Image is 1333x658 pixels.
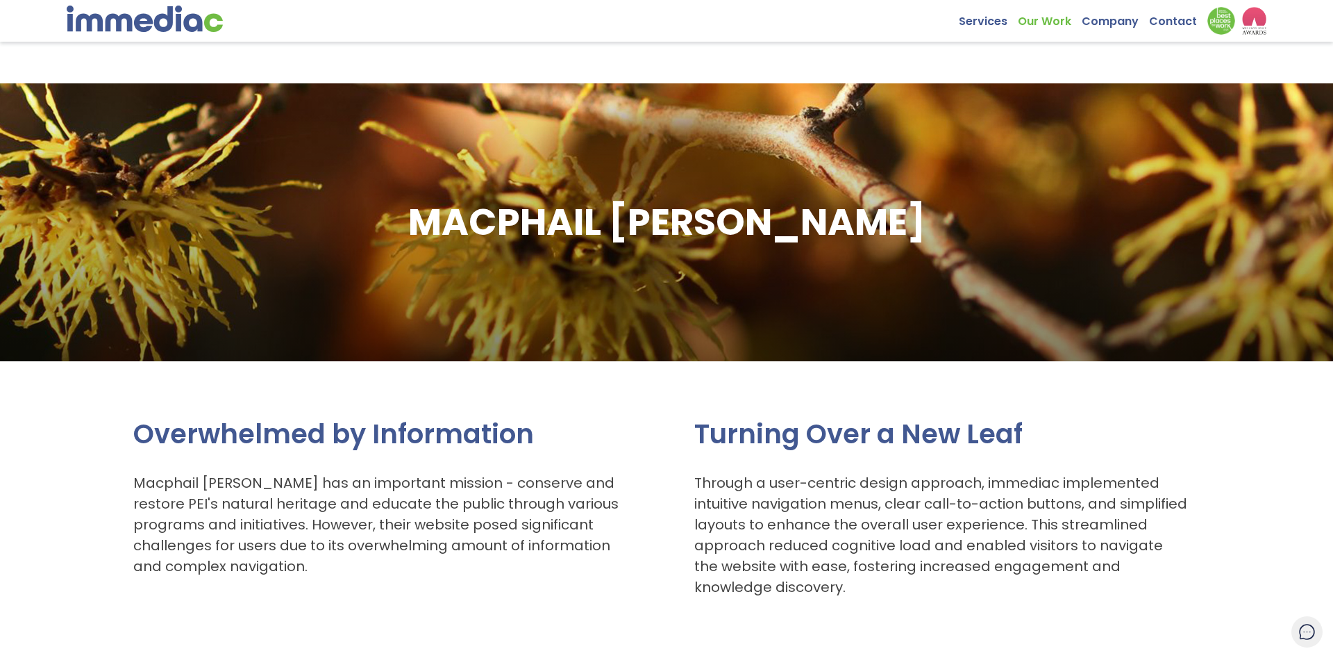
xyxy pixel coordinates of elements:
img: logo2_wea_nobg.webp [1242,7,1266,35]
a: Our Work [1018,7,1082,28]
p: Through a user-centric design approach, immediac implemented intuitive navigation menus, clear ca... [694,472,1189,598]
h1: MACPHAIL [PERSON_NAME] [408,199,925,247]
a: Contact [1149,7,1207,28]
a: Company [1082,7,1149,28]
img: Down [1207,7,1235,35]
h2: Overwhelmed by Information [133,417,639,452]
span: Macphail [PERSON_NAME] has an important mission - conserve and restore PEI's natural heritage and... [133,473,619,576]
h2: Turning Over a New Leaf [694,417,1189,452]
img: immediac [67,6,223,32]
a: Services [959,7,1018,28]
